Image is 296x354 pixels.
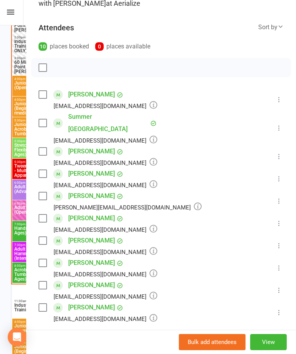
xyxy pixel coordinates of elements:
[14,205,48,219] span: Adult Silks (Open Level)
[179,334,246,350] button: Bulk add attendees
[14,81,48,95] span: Junior Circus (Open Level)
[54,180,157,190] div: [EMAIL_ADDRESS][DOMAIN_NAME]
[14,143,48,157] span: Stretch and Flexibility (All Ages)
[14,181,48,184] span: 6:00pm
[68,88,115,101] a: [PERSON_NAME]
[14,77,48,81] span: 4:00pm
[14,164,48,178] span: Tweens & Teens - Multi Apparatus (Open Level)
[8,328,26,346] div: Open Intercom Messenger
[14,18,48,32] span: 90 Minute Point Hire - [PERSON_NAME]
[68,212,115,224] a: [PERSON_NAME]
[14,268,48,281] span: Acrobatics & Tumbling (All Ages)
[95,41,150,52] div: places available
[14,184,48,198] span: Adult Lyra (Advanced 1)
[68,257,115,269] a: [PERSON_NAME]
[68,168,115,180] a: [PERSON_NAME]
[68,301,115,314] a: [PERSON_NAME]
[14,140,48,143] span: 5:30pm
[14,247,48,261] span: Adult Aerial Hammock (Intermediate/Advance)
[14,160,48,164] span: 5:30pm
[54,158,157,168] div: [EMAIL_ADDRESS][DOMAIN_NAME]
[14,122,48,136] span: Junior Acrobatics & Tumbling (Open Level)
[14,226,48,240] span: Handstands (All Ages)
[54,202,202,212] div: [PERSON_NAME][EMAIL_ADDRESS][DOMAIN_NAME]
[14,57,48,60] span: 3:00pm
[14,303,48,317] span: Industry Training
[39,42,47,51] div: 10
[68,145,115,158] a: [PERSON_NAME]
[68,190,115,202] a: [PERSON_NAME]
[54,291,157,301] div: [EMAIL_ADDRESS][DOMAIN_NAME]
[14,60,48,74] span: 60 Minute Point Hire - [PERSON_NAME]
[14,299,48,303] span: 11:00am
[14,119,48,122] span: 5:30pm
[14,36,48,39] span: 2:00pm
[54,101,157,111] div: [EMAIL_ADDRESS][DOMAIN_NAME]
[14,320,48,324] span: 4:00pm
[250,334,287,350] button: View
[14,223,48,226] span: 7:00pm
[39,22,74,33] div: Attendees
[54,135,157,145] div: [EMAIL_ADDRESS][DOMAIN_NAME]
[39,41,89,52] div: places booked
[54,314,157,324] div: [EMAIL_ADDRESS][DOMAIN_NAME]
[14,264,48,268] span: 8:00pm
[68,279,115,291] a: [PERSON_NAME]
[14,243,48,247] span: 7:30pm
[54,224,157,234] div: [EMAIL_ADDRESS][DOMAIN_NAME]
[54,247,157,257] div: [EMAIL_ADDRESS][DOMAIN_NAME]
[14,39,48,53] span: Industry Training (STAFF ONLY) - [PERSON_NAME]
[14,101,48,115] span: Junior Silks (Beginners/Intermediate)
[68,234,115,247] a: [PERSON_NAME]
[258,22,284,32] div: Sort by
[54,269,157,279] div: [EMAIL_ADDRESS][DOMAIN_NAME]
[14,202,48,205] span: 6:00pm
[68,111,148,135] a: Summer [GEOGRAPHIC_DATA]
[95,42,104,51] div: 0
[14,324,48,337] span: Junior Circus (Open Level)
[14,98,48,101] span: 4:00pm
